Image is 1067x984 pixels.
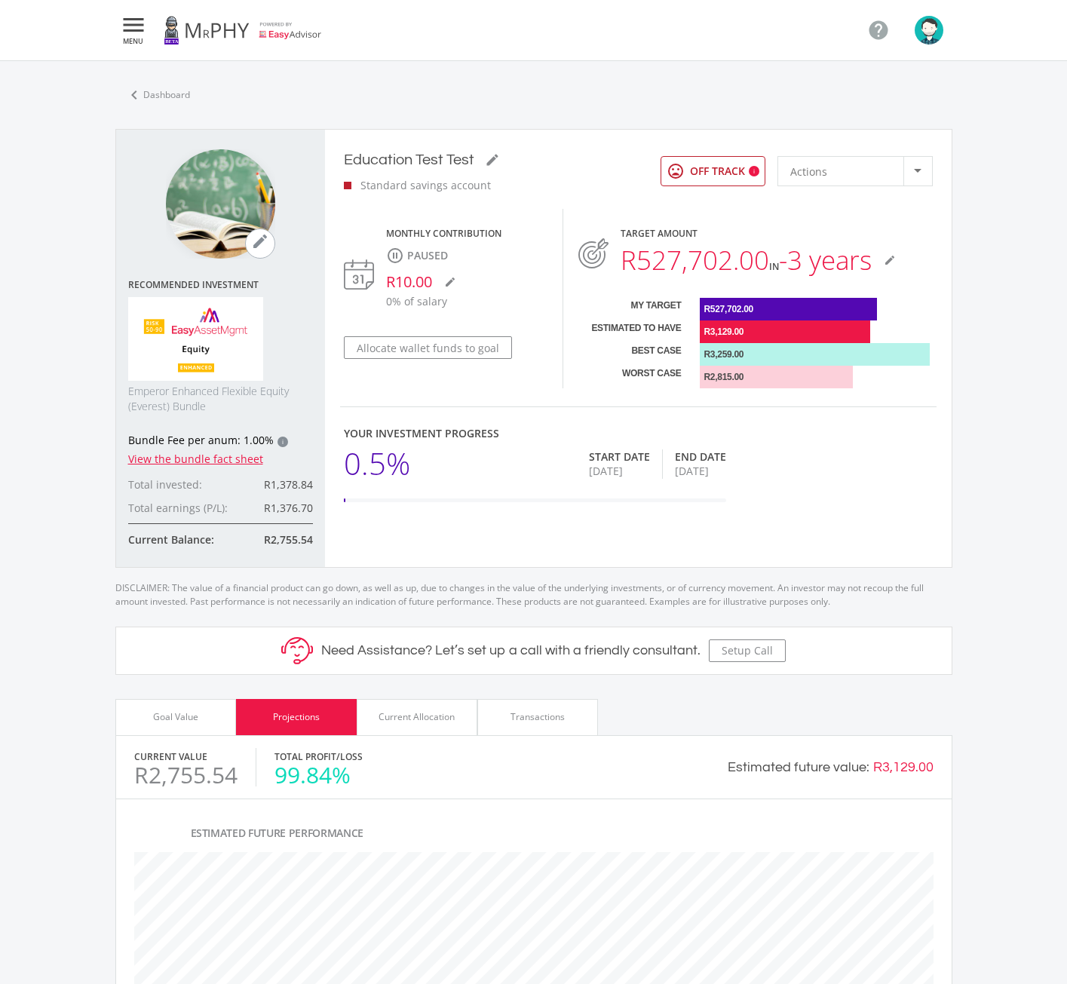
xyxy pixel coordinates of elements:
label: Current Value [134,750,207,764]
div: Estimated future value: [728,757,869,777]
span: Actions [790,157,827,185]
i: mood_bad [667,162,685,180]
div: R1,376.70 [239,500,313,516]
div: 0.5% [344,441,410,486]
img: calendar-icon.svg [344,259,374,290]
h5: Need Assistance? Let’s set up a call with a friendly consultant. [321,642,701,659]
span: Recommended Investment [128,280,313,290]
span: Emperor Enhanced Flexible Equity (Everest) Bundle [128,384,313,414]
h3: Education Test Test [344,149,504,171]
div: End Date [675,449,726,464]
button: mode_edit [480,149,504,171]
a: chevron_leftDashboard [115,79,200,111]
div: Projections [273,710,320,724]
div: Bundle Fee per anum: 1.00% [128,432,313,451]
i:  [867,19,890,41]
div: Estimated to have [578,320,681,343]
i: mode_edit [485,152,500,167]
i: chevron_left [125,86,143,104]
div: R527,702.00 -3 years [621,241,872,280]
div: R527,702.00 [700,298,877,320]
i:  [120,16,147,34]
div: Your Investment Progress [344,425,726,441]
div: i [749,166,759,176]
div: Standard savings account [344,177,504,193]
span: MENU [120,38,147,44]
div: 99.84% [274,764,363,786]
div: Start Date [589,449,650,464]
div: Goal Value [153,710,198,724]
div: [DATE] [675,464,726,479]
div: Current Balance: [128,532,239,547]
i: pause_circle_outline [386,247,401,265]
p: 0% of salary [386,293,548,309]
i: mode_edit [884,254,896,266]
img: target-icon.svg [578,238,609,268]
div: Worst case [578,366,681,388]
div: Best case [578,343,681,366]
div: Target Amount [621,227,932,241]
div: R2,755.54 [134,764,238,786]
div: [DATE] [589,464,650,479]
div: i [277,437,288,447]
span: OFF TRACK [690,166,745,176]
button:  MENU [115,15,152,45]
div: R3,129.00 [700,320,869,343]
div: R2,755.54 [239,532,313,547]
a:  [861,13,896,48]
div: Current Allocation [379,710,455,724]
div: My Target [578,298,681,320]
span: Estimated Future Performance [191,826,363,840]
i: mode_edit [444,276,456,288]
img: avatar.png [915,16,943,44]
div: R3,259.00 [700,343,930,366]
div: R2,815.00 [700,366,853,388]
div: Monthly Contribution [386,227,548,241]
img: EMPBundle_EEquity.png [128,297,264,382]
span: PAUSED [407,250,448,261]
p: DISCLAIMER: The value of a financial product can go down, as well as up, due to changes in the va... [115,568,952,608]
label: Total Profit/Loss [274,750,363,764]
div: R1,378.84 [239,477,313,492]
button: mode_edit [438,271,462,293]
div: Total invested: [128,477,239,492]
span: in [769,260,779,273]
a: View the bundle fact sheet [128,452,263,466]
div: R10.00 [386,271,548,293]
button: Allocate wallet funds to goal [344,336,512,359]
button: mode_edit [878,249,902,271]
button: mode_edit [245,228,275,259]
div: Total earnings (P/L): [128,500,239,516]
div: Transactions [511,710,565,724]
button: Setup Call [709,639,786,662]
i: mode_edit [251,232,269,250]
div: R3,129.00 [873,757,934,777]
